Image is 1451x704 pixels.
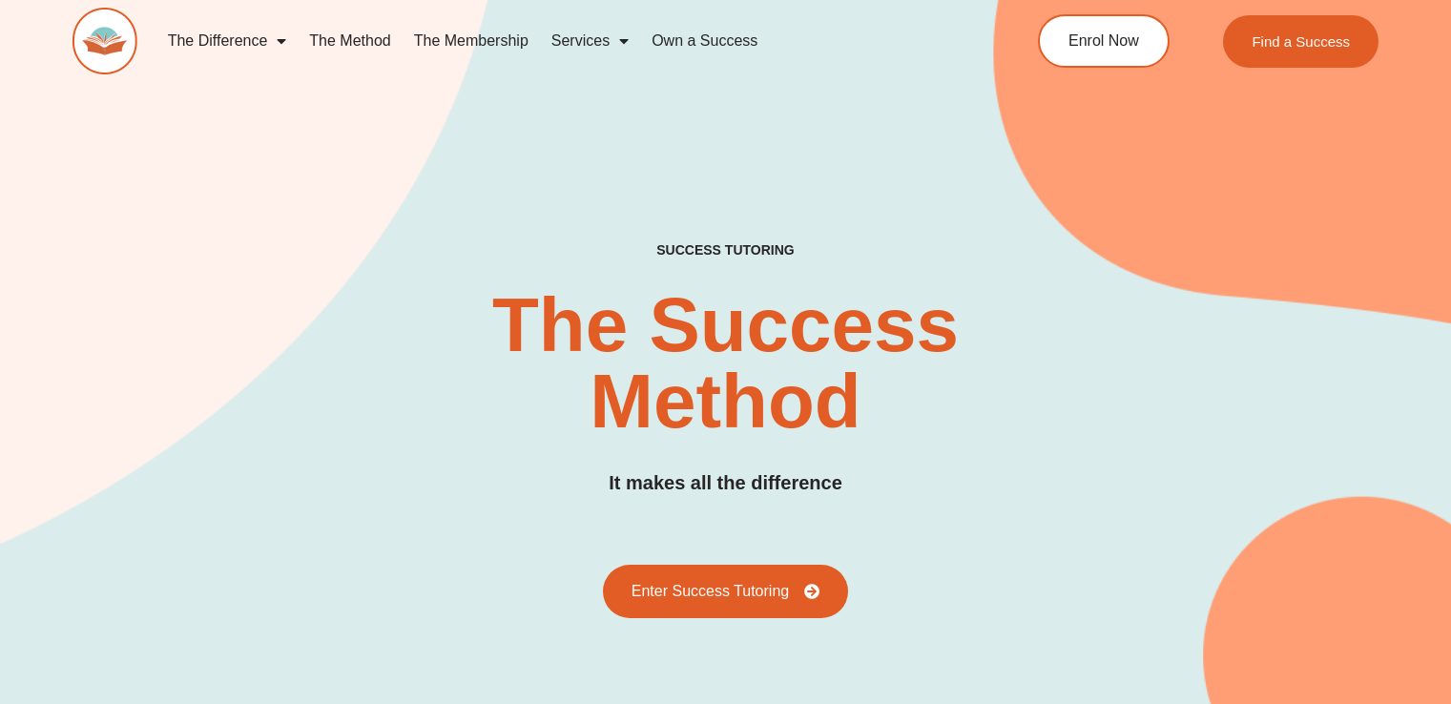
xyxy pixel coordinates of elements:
[640,19,769,63] a: Own a Success
[430,287,1021,440] h2: The Success Method
[632,584,789,599] span: Enter Success Tutoring
[603,565,848,618] a: Enter Success Tutoring
[532,242,919,259] h4: SUCCESS TUTORING​
[1068,33,1139,49] span: Enrol Now
[298,19,402,63] a: The Method
[1252,34,1350,49] span: Find a Success
[403,19,540,63] a: The Membership
[156,19,964,63] nav: Menu
[1038,14,1170,68] a: Enrol Now
[156,19,299,63] a: The Difference
[540,19,640,63] a: Services
[609,468,842,498] h3: It makes all the difference
[1223,15,1378,68] a: Find a Success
